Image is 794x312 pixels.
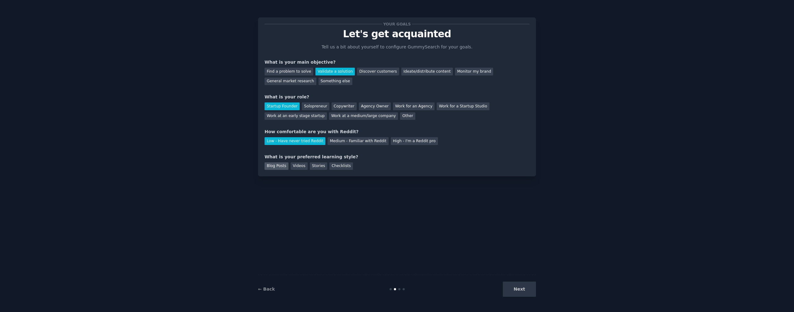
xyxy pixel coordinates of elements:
[265,68,313,75] div: Find a problem to solve
[393,102,435,110] div: Work for an Agency
[359,102,391,110] div: Agency Owner
[319,78,352,85] div: Something else
[265,154,529,160] div: What is your preferred learning style?
[315,68,355,75] div: Validate a solution
[319,44,475,50] p: Tell us a bit about yourself to configure GummySearch for your goals.
[265,59,529,66] div: What is your main objective?
[291,162,308,170] div: Videos
[329,162,353,170] div: Checklists
[265,29,529,39] p: Let's get acquainted
[329,112,398,120] div: Work at a medium/large company
[265,102,300,110] div: Startup Founder
[265,78,316,85] div: General market research
[310,162,327,170] div: Stories
[258,287,275,292] a: ← Back
[265,94,529,100] div: What is your role?
[401,68,453,75] div: Ideate/distribute content
[302,102,329,110] div: Solopreneur
[265,162,288,170] div: Blog Posts
[265,129,529,135] div: How comfortable are you with Reddit?
[437,102,489,110] div: Work for a Startup Studio
[332,102,357,110] div: Copywriter
[265,137,325,145] div: Low - Have never tried Reddit
[265,112,327,120] div: Work at an early stage startup
[382,21,412,27] span: Your goals
[328,137,388,145] div: Medium - Familiar with Reddit
[357,68,399,75] div: Discover customers
[455,68,493,75] div: Monitor my brand
[400,112,415,120] div: Other
[391,137,438,145] div: High - I'm a Reddit pro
